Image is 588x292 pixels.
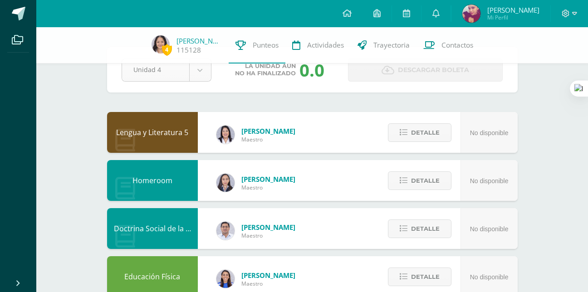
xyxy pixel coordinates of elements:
span: Maestro [241,184,295,191]
span: La unidad aún no ha finalizado [235,63,296,77]
div: Doctrina Social de la Iglesia [107,208,198,249]
button: Detalle [388,171,451,190]
a: 115128 [176,45,201,55]
span: Trayectoria [373,40,410,50]
span: 4 [162,44,172,55]
div: Lengua y Literatura 5 [107,112,198,153]
a: Trayectoria [351,27,416,63]
span: Unidad 4 [133,59,178,80]
span: No disponible [470,177,509,185]
span: No disponible [470,225,509,233]
span: Descargar boleta [398,59,469,81]
span: [PERSON_NAME] [241,271,295,280]
span: [PERSON_NAME] [241,223,295,232]
span: Detalle [411,172,440,189]
button: Detalle [388,219,451,238]
span: [PERSON_NAME] [487,5,539,15]
span: Maestro [241,136,295,143]
img: 0eea5a6ff783132be5fd5ba128356f6f.png [216,270,235,288]
span: Mi Perfil [487,14,539,21]
span: Detalle [411,220,440,237]
span: [PERSON_NAME] [241,127,295,136]
span: No disponible [470,129,509,136]
span: Maestro [241,280,295,287]
span: Actividades [307,40,344,50]
img: fd1196377973db38ffd7ffd912a4bf7e.png [216,126,235,144]
span: Contactos [441,40,473,50]
span: Maestro [241,232,295,239]
a: Punteos [229,27,285,63]
span: No disponible [470,273,509,281]
button: Detalle [388,268,451,286]
span: [PERSON_NAME] [241,175,295,184]
img: a7ee6d70d80002b2e40dc5bf61ca7e6f.png [152,35,170,54]
a: Unidad 4 [122,59,211,81]
span: Detalle [411,124,440,141]
div: 0.0 [299,58,324,82]
button: Detalle [388,123,451,142]
img: 15aaa72b904403ebb7ec886ca542c491.png [216,222,235,240]
div: Homeroom [107,160,198,201]
img: 35694fb3d471466e11a043d39e0d13e5.png [216,174,235,192]
span: Punteos [253,40,279,50]
a: Contactos [416,27,480,63]
a: Actividades [285,27,351,63]
span: Detalle [411,268,440,285]
a: [PERSON_NAME] [176,36,222,45]
img: 56fa8ae54895f260aaa680a71fb556c5.png [462,5,480,23]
